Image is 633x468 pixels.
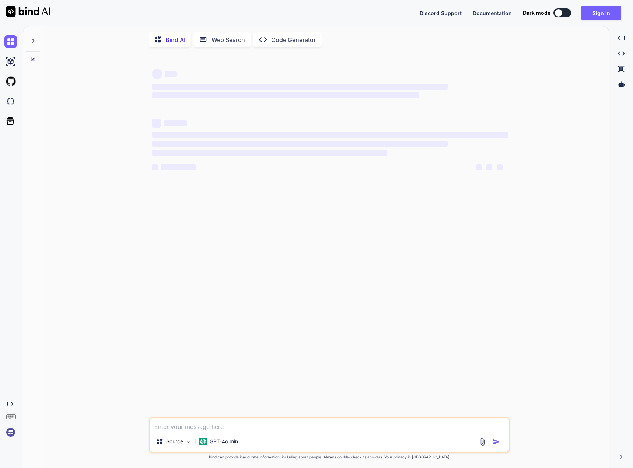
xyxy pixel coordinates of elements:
img: GPT-4o mini [199,438,207,445]
p: Web Search [211,35,245,44]
img: attachment [478,437,487,446]
p: Bind can provide inaccurate information, including about people. Always double-check its answers.... [149,454,510,460]
p: GPT-4o min.. [210,438,241,445]
img: darkCloudIdeIcon [4,95,17,108]
button: Documentation [473,9,512,17]
img: githubLight [4,75,17,88]
span: ‌ [152,69,162,79]
button: Sign in [581,6,621,20]
span: Documentation [473,10,512,16]
span: ‌ [486,164,492,170]
span: ‌ [476,164,482,170]
img: Bind AI [6,6,50,17]
span: Dark mode [523,9,550,17]
span: ‌ [152,150,387,156]
span: ‌ [152,84,448,90]
span: ‌ [152,119,161,128]
img: ai-studio [4,55,17,68]
img: chat [4,35,17,48]
button: Discord Support [420,9,462,17]
span: ‌ [152,164,158,170]
span: ‌ [161,164,196,170]
img: Pick Models [185,439,192,445]
p: Code Generator [271,35,316,44]
span: ‌ [164,120,187,126]
img: icon [493,438,500,446]
span: ‌ [152,92,419,98]
span: ‌ [152,132,508,138]
p: Bind AI [165,35,185,44]
span: ‌ [152,141,448,147]
img: signin [4,426,17,439]
span: ‌ [497,164,503,170]
span: Discord Support [420,10,462,16]
span: ‌ [165,71,177,77]
p: Source [166,438,183,445]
